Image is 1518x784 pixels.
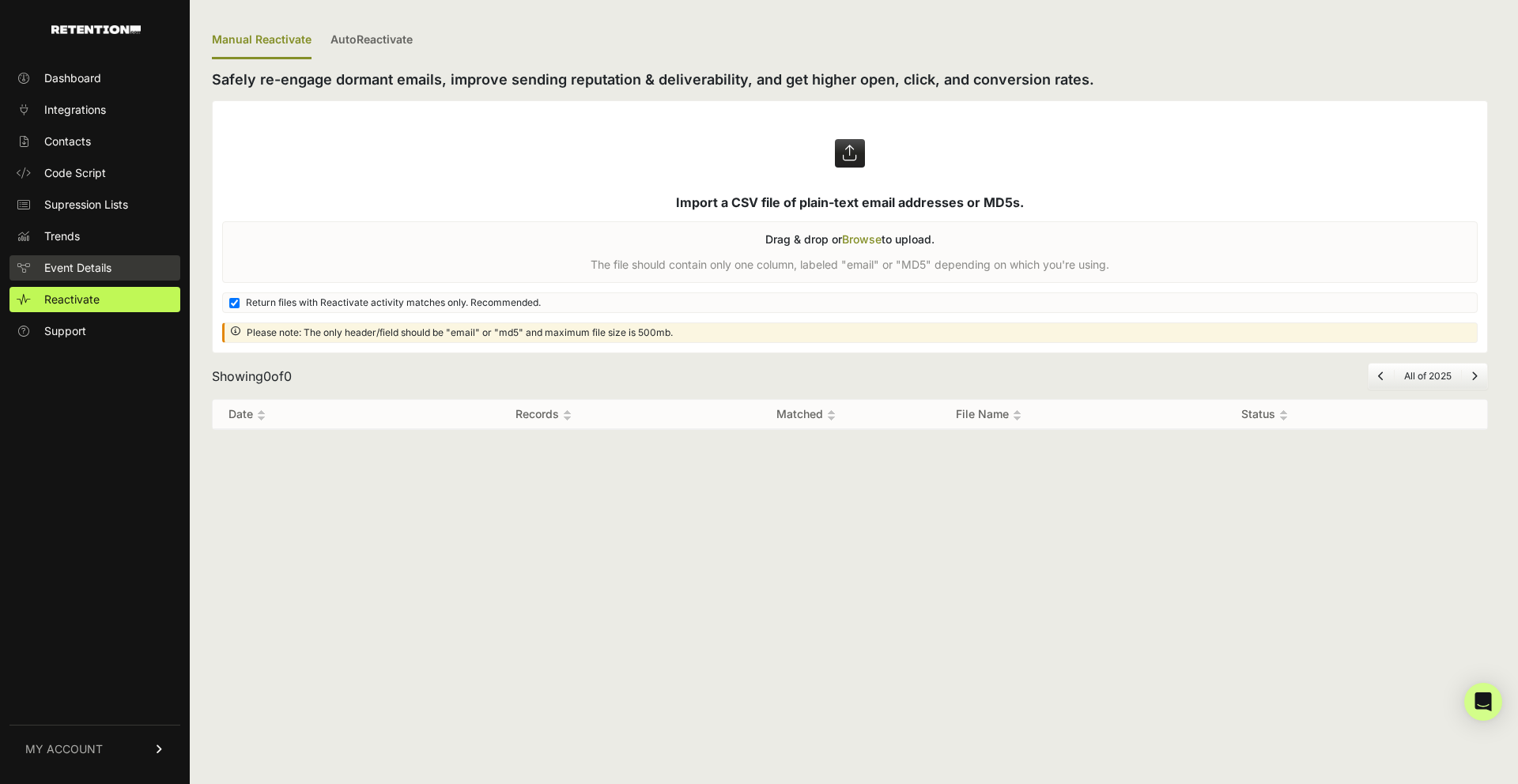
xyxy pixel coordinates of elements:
th: Records [415,400,673,429]
th: Matched [673,400,940,429]
input: Return files with Reactivate activity matches only. Recommended. [229,298,240,308]
th: Status [1225,400,1456,429]
a: Contacts [9,129,180,154]
th: Date [213,400,415,429]
div: Open Intercom Messenger [1464,683,1502,721]
div: Manual Reactivate [212,22,312,59]
span: Supression Lists [44,197,128,213]
span: Trends [44,228,80,244]
a: Reactivate [9,287,180,312]
span: Reactivate [44,292,100,307]
th: File Name [940,400,1225,429]
img: no_sort-eaf950dc5ab64cae54d48a5578032e96f70b2ecb7d747501f34c8f2db400fb66.gif [1013,409,1021,421]
span: MY ACCOUNT [25,741,103,757]
a: Dashboard [9,66,180,91]
span: Contacts [44,134,91,149]
a: AutoReactivate [330,22,413,59]
div: Showing of [212,367,292,386]
span: Event Details [44,260,111,276]
a: Code Script [9,160,180,186]
a: Integrations [9,97,180,122]
span: Support [44,323,86,339]
h2: Safely re-engage dormant emails, improve sending reputation & deliverability, and get higher open... [212,69,1488,91]
li: All of 2025 [1394,370,1461,383]
span: 0 [263,368,271,384]
span: Code Script [44,165,106,181]
a: Trends [9,224,180,249]
span: Integrations [44,102,106,118]
img: no_sort-eaf950dc5ab64cae54d48a5578032e96f70b2ecb7d747501f34c8f2db400fb66.gif [563,409,572,421]
img: no_sort-eaf950dc5ab64cae54d48a5578032e96f70b2ecb7d747501f34c8f2db400fb66.gif [1279,409,1288,421]
span: Dashboard [44,70,101,86]
img: Retention.com [51,25,141,34]
a: Support [9,318,180,344]
a: Previous [1378,370,1384,382]
span: 0 [284,368,292,384]
a: Event Details [9,255,180,281]
a: Supression Lists [9,192,180,217]
nav: Page navigation [1368,363,1488,390]
span: Return files with Reactivate activity matches only. Recommended. [246,296,541,309]
img: no_sort-eaf950dc5ab64cae54d48a5578032e96f70b2ecb7d747501f34c8f2db400fb66.gif [827,409,836,421]
img: no_sort-eaf950dc5ab64cae54d48a5578032e96f70b2ecb7d747501f34c8f2db400fb66.gif [257,409,266,421]
a: MY ACCOUNT [9,725,180,773]
a: Next [1471,370,1478,382]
